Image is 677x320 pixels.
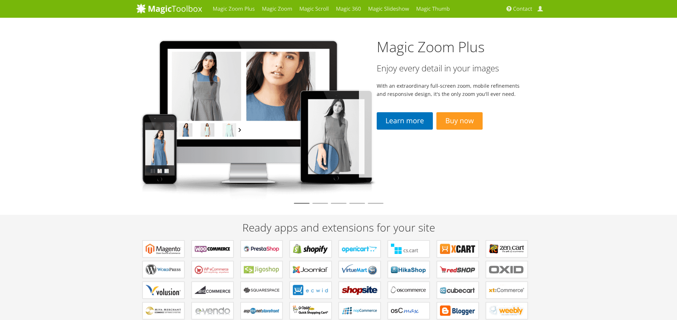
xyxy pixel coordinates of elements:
b: Plugins for Zen Cart [489,244,525,254]
b: Components for HikaShop [391,264,426,275]
b: Add-ons for CS-Cart [391,244,426,254]
a: Extensions for e-vendo [192,302,233,319]
a: Plugins for CubeCart [437,282,479,299]
b: Extensions for Volusion [146,285,181,295]
p: With an extraordinary full-screen zoom, mobile refinements and responsive design, it's the only z... [377,82,523,98]
span: Contact [513,5,532,12]
a: Extensions for xt:Commerce [486,282,528,299]
a: Plugins for WooCommerce [192,240,233,257]
a: Extensions for Volusion [143,282,184,299]
a: Plugins for WordPress [143,261,184,278]
a: Add-ons for osCommerce [388,282,430,299]
b: Extensions for xt:Commerce [489,285,525,295]
b: Modules for X-Cart [440,244,475,254]
a: Add-ons for CS-Cart [388,240,430,257]
a: Components for VirtueMart [339,261,381,278]
b: Extensions for AspDotNetStorefront [244,305,279,316]
b: Extensions for Miva Merchant [146,305,181,316]
b: Plugins for Jigoshop [244,264,279,275]
a: Components for HikaShop [388,261,430,278]
a: Extensions for Weebly [486,302,528,319]
h2: Ready apps and extensions for your site [136,222,541,233]
b: Plugins for WP e-Commerce [195,264,230,275]
a: Modules for PrestaShop [241,240,283,257]
a: Extensions for AspDotNetStorefront [241,302,283,319]
a: Components for redSHOP [437,261,479,278]
h3: Enjoy every detail in your images [377,64,523,73]
a: Extensions for Blogger [437,302,479,319]
a: Plugins for Zen Cart [486,240,528,257]
b: Plugins for CubeCart [440,285,475,295]
b: Extensions for GoDaddy Shopping Cart [293,305,328,316]
b: Plugins for WooCommerce [195,244,230,254]
a: Magic Zoom Plus [377,37,485,56]
b: Add-ons for osCommerce [391,285,426,295]
a: Extensions for OXID [486,261,528,278]
a: Learn more [377,112,433,130]
a: Plugins for WP e-Commerce [192,261,233,278]
b: Extensions for Squarespace [244,285,279,295]
a: Extensions for Magento [143,240,184,257]
b: Plugins for WordPress [146,264,181,275]
b: Extensions for ECWID [293,285,328,295]
b: Extensions for nopCommerce [342,305,377,316]
a: Extensions for ShopSite [339,282,381,299]
b: Components for redSHOP [440,264,475,275]
img: MagicToolbox.com - Image tools for your website [136,3,202,14]
a: Extensions for ECWID [290,282,332,299]
a: Buy now [436,112,483,130]
a: Apps for Bigcommerce [192,282,233,299]
a: Modules for X-Cart [437,240,479,257]
a: Modules for OpenCart [339,240,381,257]
b: Extensions for OXID [489,264,525,275]
b: Modules for PrestaShop [244,244,279,254]
a: Apps for Shopify [290,240,332,257]
b: Extensions for Magento [146,244,181,254]
b: Extensions for ShopSite [342,285,377,295]
b: Modules for OpenCart [342,244,377,254]
b: Extensions for Weebly [489,305,525,316]
a: Extensions for Miva Merchant [143,302,184,319]
b: Apps for Bigcommerce [195,285,230,295]
b: Add-ons for osCMax [391,305,426,316]
b: Components for VirtueMart [342,264,377,275]
a: Components for Joomla [290,261,332,278]
b: Apps for Shopify [293,244,328,254]
b: Extensions for Blogger [440,305,475,316]
a: Extensions for Squarespace [241,282,283,299]
a: Extensions for GoDaddy Shopping Cart [290,302,332,319]
b: Extensions for e-vendo [195,305,230,316]
img: magiczoomplus2-tablet.png [136,34,377,200]
a: Plugins for Jigoshop [241,261,283,278]
a: Extensions for nopCommerce [339,302,381,319]
b: Components for Joomla [293,264,328,275]
a: Add-ons for osCMax [388,302,430,319]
